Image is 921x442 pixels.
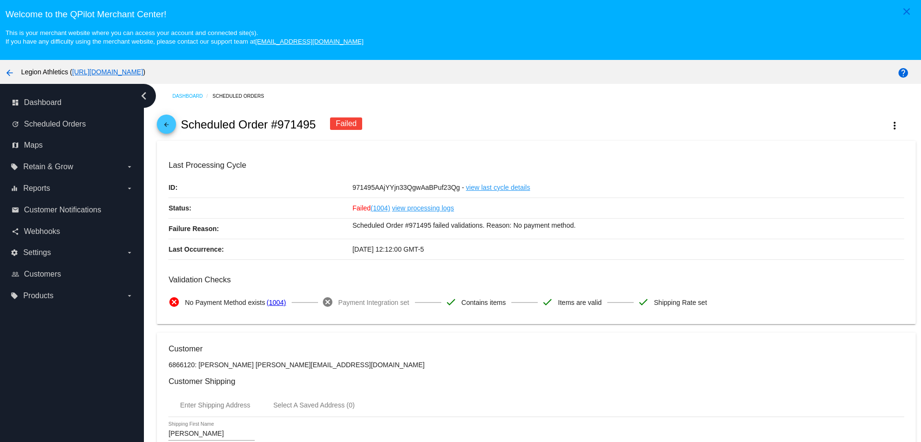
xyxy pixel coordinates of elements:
[12,116,133,132] a: update Scheduled Orders
[126,163,133,171] i: arrow_drop_down
[897,67,909,79] mat-icon: help
[168,177,352,198] p: ID:
[11,292,18,300] i: local_offer
[168,344,904,353] h3: Customer
[168,296,180,308] mat-icon: cancel
[12,141,19,149] i: map
[213,89,272,104] a: Scheduled Orders
[168,430,255,438] input: Shipping First Name
[161,121,172,133] mat-icon: arrow_back
[255,38,364,45] a: [EMAIL_ADDRESS][DOMAIN_NAME]
[24,120,86,128] span: Scheduled Orders
[168,377,904,386] h3: Customer Shipping
[12,120,19,128] i: update
[11,163,18,171] i: local_offer
[12,228,19,235] i: share
[273,401,355,409] div: Select A Saved Address (0)
[172,89,213,104] a: Dashboard
[12,224,133,239] a: share Webhooks
[353,184,464,191] span: 971495AAjYYjn33QgwAaBPuf23Qg -
[23,248,51,257] span: Settings
[638,296,649,308] mat-icon: check
[21,68,145,76] span: Legion Athletics ( )
[185,292,265,313] span: No Payment Method exists
[353,245,424,253] span: [DATE] 12:12:00 GMT-5
[654,292,707,313] span: Shipping Rate set
[12,267,133,282] a: people_outline Customers
[181,118,316,131] h2: Scheduled Order #971495
[24,227,60,236] span: Webhooks
[353,219,904,232] p: Scheduled Order #971495 failed validations. Reason: No payment method.
[461,292,506,313] span: Contains items
[267,292,286,313] a: (1004)
[371,198,390,218] a: (1004)
[4,67,15,79] mat-icon: arrow_back
[24,206,101,214] span: Customer Notifications
[168,219,352,239] p: Failure Reason:
[136,88,152,104] i: chevron_left
[5,9,915,20] h3: Welcome to the QPilot Merchant Center!
[12,270,19,278] i: people_outline
[466,177,530,198] a: view last cycle details
[23,291,53,300] span: Products
[168,198,352,218] p: Status:
[5,29,363,45] small: This is your merchant website where you can access your account and connected site(s). If you hav...
[168,275,904,284] h3: Validation Checks
[542,296,553,308] mat-icon: check
[11,249,18,256] i: settings
[72,68,143,76] a: [URL][DOMAIN_NAME]
[338,292,409,313] span: Payment Integration set
[24,98,61,107] span: Dashboard
[180,401,250,409] div: Enter Shipping Address
[168,161,904,170] h3: Last Processing Cycle
[12,138,133,153] a: map Maps
[445,296,457,308] mat-icon: check
[12,95,133,110] a: dashboard Dashboard
[889,120,900,131] mat-icon: more_vert
[12,206,19,214] i: email
[126,185,133,192] i: arrow_drop_down
[558,292,602,313] span: Items are valid
[12,202,133,218] a: email Customer Notifications
[11,185,18,192] i: equalizer
[392,198,454,218] a: view processing logs
[24,270,61,279] span: Customers
[126,249,133,256] i: arrow_drop_down
[12,99,19,106] i: dashboard
[353,204,390,212] span: Failed
[23,163,73,171] span: Retain & Grow
[23,184,50,193] span: Reports
[126,292,133,300] i: arrow_drop_down
[168,239,352,259] p: Last Occurrence:
[330,117,363,130] div: Failed
[24,141,43,150] span: Maps
[322,296,333,308] mat-icon: cancel
[168,361,904,369] p: 6866120: [PERSON_NAME] [PERSON_NAME][EMAIL_ADDRESS][DOMAIN_NAME]
[901,6,912,17] mat-icon: close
